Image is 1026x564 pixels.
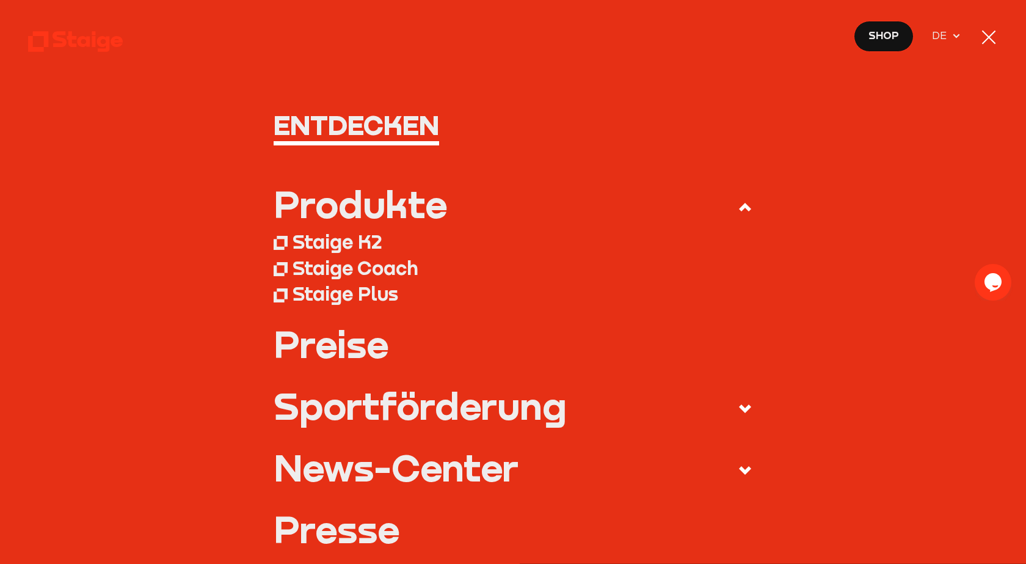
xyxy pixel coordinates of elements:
[274,387,567,425] div: Sportförderung
[274,255,752,281] a: Staige Coach
[274,281,752,307] a: Staige Plus
[293,230,382,254] div: Staige K2
[975,264,1014,301] iframe: chat widget
[274,229,752,255] a: Staige K2
[854,21,914,52] a: Shop
[274,511,752,548] a: Presse
[868,27,899,44] span: Shop
[274,326,752,363] a: Preise
[932,27,951,44] span: DE
[293,257,418,280] div: Staige Coach
[293,282,398,306] div: Staige Plus
[274,449,518,486] div: News-Center
[274,186,447,223] div: Produkte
